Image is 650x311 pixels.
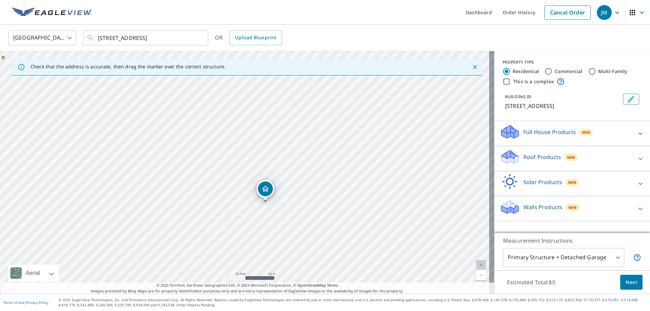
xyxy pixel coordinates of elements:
[597,5,612,20] div: JM
[523,178,562,186] p: Solar Products
[215,30,282,45] div: OR
[523,128,576,136] p: Full House Products
[502,275,561,290] p: Estimated Total: $0
[598,68,628,75] label: Multi-Family
[471,63,479,71] button: Close
[500,124,645,143] div: Full House ProductsNew
[156,283,338,288] span: © 2025 TomTom, Earthstar Geographics SIO, © 2025 Microsoft Corporation, ©
[30,64,225,70] p: Check that the address is accurate, then drag the marker over the correct structure.
[568,180,577,185] span: New
[500,174,645,193] div: Solar ProductsNew
[59,297,647,308] p: © 2025 Eagle View Technologies, Inc. and Pictometry International Corp. All Rights Reserved. Repo...
[620,275,643,290] button: Next
[476,260,486,270] a: Current Level 20, Zoom In Disabled
[98,28,194,47] input: Search by address or latitude-longitude
[623,94,639,105] button: Edit building 1
[502,59,642,65] div: PROPERTY TYPE
[8,28,76,47] div: [GEOGRAPHIC_DATA]
[500,199,645,218] div: Walls ProductsNew
[567,155,576,160] span: New
[582,130,590,135] span: New
[555,68,583,75] label: Commercial
[327,283,338,288] a: Terms
[12,7,92,18] img: EV Logo
[513,68,539,75] label: Residential
[476,270,486,280] a: Current Level 20, Zoom Out
[8,265,59,282] div: Aerial
[503,248,624,267] div: Primary Structure + Detached Garage
[26,300,48,305] a: Privacy Policy
[235,34,276,42] span: Upload Blueprint
[523,153,561,161] p: Roof Products
[568,205,577,210] span: New
[500,149,645,168] div: Roof ProductsNew
[3,301,48,305] p: |
[3,300,24,305] a: Terms of Use
[24,265,42,282] div: Aerial
[544,5,591,20] a: Cancel Order
[230,30,282,45] a: Upload Blueprint
[503,237,641,245] p: Measurement Instructions
[513,78,554,85] label: This is a complex
[505,102,620,110] p: [STREET_ADDRESS]
[633,253,641,262] span: Your report will include the primary structure and a detached garage if one exists.
[626,278,637,287] span: Next
[297,283,326,288] a: OpenStreetMap
[523,203,562,211] p: Walls Products
[505,94,531,99] p: BUILDING ID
